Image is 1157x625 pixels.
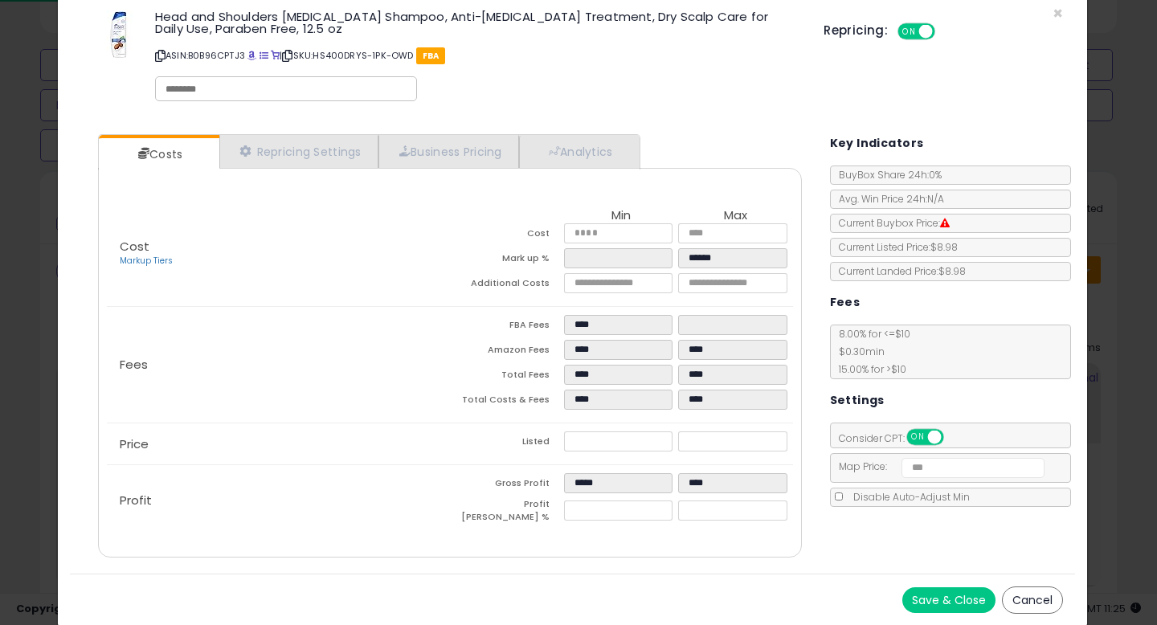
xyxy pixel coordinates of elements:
[155,10,799,35] h3: Head and Shoulders [MEDICAL_DATA] Shampoo, Anti-[MEDICAL_DATA] Treatment, Dry Scalp Care for Dail...
[831,460,1045,473] span: Map Price:
[99,138,218,170] a: Costs
[155,43,799,68] p: ASIN: B0B96CPTJ3 | SKU: HS400DRYS-1PK-OWD
[941,431,967,444] span: OFF
[450,273,564,298] td: Additional Costs
[902,587,996,613] button: Save & Close
[831,362,906,376] span: 15.00 % for > $10
[260,49,268,62] a: All offer listings
[450,340,564,365] td: Amazon Fees
[519,135,638,168] a: Analytics
[831,327,910,376] span: 8.00 % for <= $10
[899,25,919,39] span: ON
[908,431,928,444] span: ON
[831,192,944,206] span: Avg. Win Price 24h: N/A
[450,390,564,415] td: Total Costs & Fees
[1002,586,1063,614] button: Cancel
[1053,2,1063,25] span: ×
[94,10,142,59] img: 41R6uemhrNL._SL60_.jpg
[831,216,950,230] span: Current Buybox Price:
[450,473,564,498] td: Gross Profit
[824,24,888,37] h5: Repricing:
[416,47,446,64] span: FBA
[933,25,959,39] span: OFF
[120,255,173,267] a: Markup Tiers
[564,209,678,223] th: Min
[831,345,885,358] span: $0.30 min
[450,223,564,248] td: Cost
[107,358,450,371] p: Fees
[940,219,950,228] i: Suppressed Buy Box
[247,49,256,62] a: BuyBox page
[107,240,450,268] p: Cost
[831,264,966,278] span: Current Landed Price: $8.98
[450,315,564,340] td: FBA Fees
[831,168,942,182] span: BuyBox Share 24h: 0%
[450,248,564,273] td: Mark up %
[830,390,885,411] h5: Settings
[845,490,970,504] span: Disable Auto-Adjust Min
[450,365,564,390] td: Total Fees
[219,135,378,168] a: Repricing Settings
[678,209,792,223] th: Max
[831,431,965,445] span: Consider CPT:
[830,133,924,153] h5: Key Indicators
[107,438,450,451] p: Price
[830,292,861,312] h5: Fees
[271,49,280,62] a: Your listing only
[831,240,958,254] span: Current Listed Price: $8.98
[378,135,519,168] a: Business Pricing
[107,494,450,507] p: Profit
[450,498,564,528] td: Profit [PERSON_NAME] %
[450,431,564,456] td: Listed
